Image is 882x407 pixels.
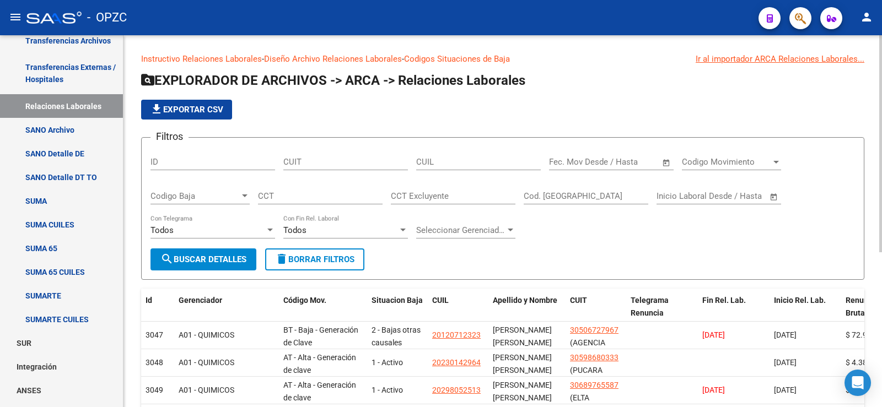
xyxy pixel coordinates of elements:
mat-icon: delete [275,252,288,265]
span: [DATE] [774,386,797,394]
span: 30506727967 [570,325,619,334]
span: BT - Baja - Generación de Clave [283,325,358,347]
span: A01 - QUIMICOS [179,386,234,394]
span: 20298052513 [432,386,481,394]
input: Fecha fin [604,157,657,167]
span: 20120712323 [432,330,481,339]
span: [DATE] [774,358,797,367]
div: Ir al importador ARCA Relaciones Laborales... [696,53,864,65]
span: Borrar Filtros [275,254,354,264]
span: Todos [283,225,306,235]
datatable-header-cell: CUIT [566,289,626,337]
datatable-header-cell: Inicio Rel. Lab. [770,289,841,337]
p: - - [141,53,864,65]
span: EXPLORADOR DE ARCHIVOS -> ARCA -> Relaciones Laborales [141,73,525,88]
datatable-header-cell: Apellido y Nombre [488,289,566,337]
span: Id [146,296,152,305]
datatable-header-cell: CUIL [428,289,488,337]
div: Open Intercom Messenger [845,370,871,396]
datatable-header-cell: Id [141,289,174,337]
mat-icon: person [860,10,873,24]
span: PAREDES CRISTIAN DARIO [493,381,552,402]
span: Código Mov. [283,296,326,305]
button: Open calendar [660,156,673,169]
span: Buscar Detalles [160,254,246,264]
span: 3048 [146,358,163,367]
span: 2 - Bajas otras causales [372,325,421,347]
span: Codigo Baja [150,191,240,201]
datatable-header-cell: Código Mov. [279,289,367,337]
span: Codigo Movimiento [682,157,771,167]
mat-icon: menu [9,10,22,24]
span: 1 - Activo [372,386,403,394]
span: [DATE] [774,330,797,339]
span: Seleccionar Gerenciador [416,225,505,235]
span: CACERES DIEGO HERNAN [493,353,552,375]
span: Gerenciador [179,296,222,305]
span: 30598680333 [570,353,619,362]
span: 3049 [146,386,163,394]
span: Fin Rel. Lab. [702,296,746,305]
span: CUIL [432,296,449,305]
span: AT - Alta - Generación de clave [283,353,356,375]
button: Exportar CSV [141,100,232,120]
span: Exportar CSV [150,105,223,115]
button: Buscar Detalles [150,248,256,270]
span: [DATE] [702,330,725,339]
span: Telegrama Renuncia [631,296,669,317]
span: [DATE] [702,386,725,394]
span: (AGENCIA MARITIMA DULCE S A) [570,338,609,372]
span: - OPZC [87,6,127,30]
span: 20230142964 [432,358,481,367]
span: AT - Alta - Generación de clave [283,381,356,402]
span: 1 - Activo [372,358,403,367]
mat-icon: file_download [150,102,163,116]
span: Todos [150,225,174,235]
datatable-header-cell: Situacion Baja [367,289,428,337]
datatable-header-cell: Fin Rel. Lab. [698,289,770,337]
input: Fecha inicio [657,191,701,201]
span: A01 - QUIMICOS [179,330,234,339]
span: 3047 [146,330,163,339]
span: Apellido y Nombre [493,296,557,305]
a: Diseño Archivo Relaciones Laborales [264,54,402,64]
input: Fecha inicio [549,157,594,167]
span: CUIT [570,296,587,305]
datatable-header-cell: Gerenciador [174,289,279,337]
input: Fecha fin [711,191,765,201]
span: 30689765587 [570,381,619,389]
span: LANGO NESTOR OSCAR [493,325,552,347]
span: (PUCARA CONSTRUCCIONES S.A.) [570,366,637,400]
a: Codigos Situaciones de Baja [404,54,510,64]
button: Open calendar [768,191,781,203]
button: Borrar Filtros [265,248,364,270]
span: Inicio Rel. Lab. [774,296,826,305]
span: A01 - QUIMICOS [179,358,234,367]
a: Instructivo Relaciones Laborales [141,54,262,64]
datatable-header-cell: Telegrama Renuncia [626,289,698,337]
span: Situacion Baja [372,296,423,305]
span: $ 4.387,00 [846,358,882,367]
h3: Filtros [150,129,189,144]
mat-icon: search [160,252,174,265]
